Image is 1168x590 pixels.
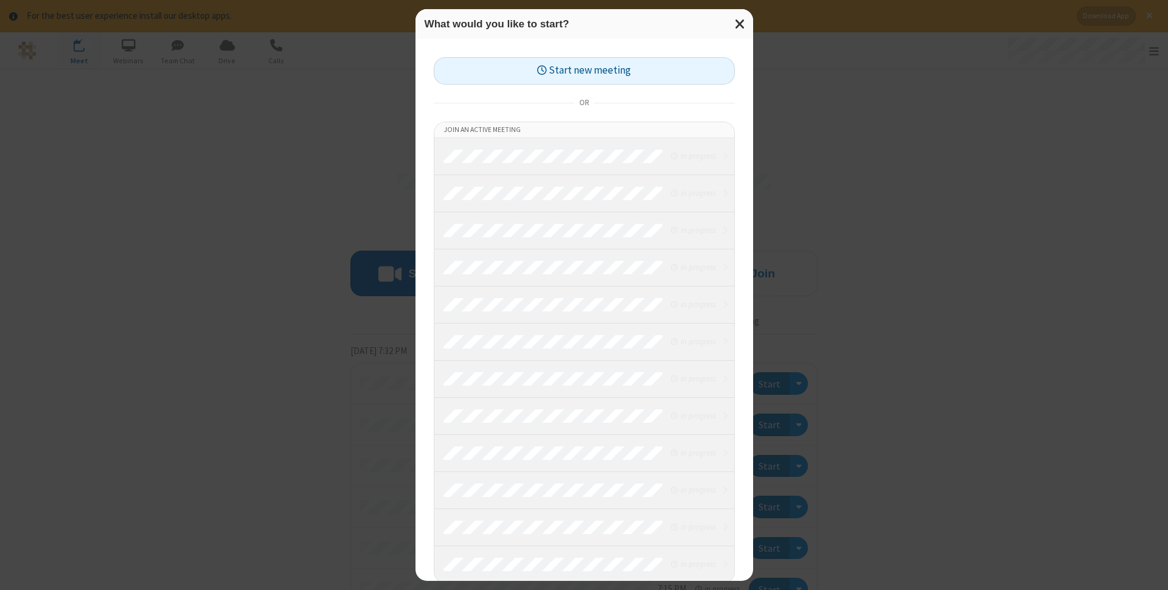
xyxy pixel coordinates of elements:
[671,224,715,236] em: in progress
[728,9,753,39] button: Close modal
[671,558,715,570] em: in progress
[434,122,734,138] li: Join an active meeting
[671,299,715,310] em: in progress
[671,373,715,384] em: in progress
[434,57,735,85] button: Start new meeting
[425,18,744,30] h3: What would you like to start?
[574,94,594,111] span: or
[671,447,715,459] em: in progress
[671,187,715,199] em: in progress
[671,150,715,162] em: in progress
[671,484,715,496] em: in progress
[671,410,715,422] em: in progress
[671,262,715,273] em: in progress
[671,521,715,533] em: in progress
[671,336,715,347] em: in progress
